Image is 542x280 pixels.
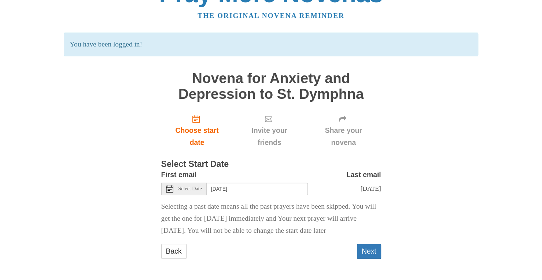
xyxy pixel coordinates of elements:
h3: Select Start Date [161,160,381,169]
input: Use the arrow keys to pick a date [207,183,308,195]
h1: Novena for Anxiety and Depression to St. Dymphna [161,71,381,102]
label: First email [161,169,197,181]
span: Invite your friends [240,124,298,149]
a: Back [161,244,187,259]
p: You have been logged in! [64,33,478,56]
span: Share your novena [313,124,374,149]
a: The original novena reminder [198,12,344,19]
span: [DATE] [360,185,381,192]
div: Click "Next" to confirm your start date first. [306,109,381,153]
p: Selecting a past date means all the past prayers have been skipped. You will get the one for [DAT... [161,201,381,237]
button: Next [357,244,381,259]
label: Last email [346,169,381,181]
div: Click "Next" to confirm your start date first. [233,109,306,153]
span: Select Date [178,186,202,191]
span: Choose start date [169,124,226,149]
a: Choose start date [161,109,233,153]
